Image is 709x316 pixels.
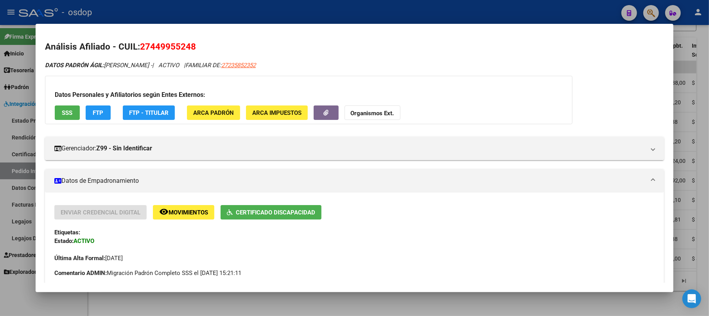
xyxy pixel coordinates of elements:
span: Certificado Discapacidad [236,209,315,216]
span: 27235852352 [221,62,256,69]
button: Enviar Credencial Digital [54,205,147,220]
span: [PERSON_NAME] - [45,62,152,69]
button: Certificado Discapacidad [221,205,321,220]
strong: Etiquetas: [54,229,80,236]
h2: Análisis Afiliado - CUIL: [45,40,664,54]
span: Migración Padrón Completo SSS el [DATE] 15:21:11 [54,269,241,277]
strong: ACTIVO [74,237,94,245]
strong: Última Alta Formal: [54,255,105,262]
span: FTP - Titular [129,109,169,116]
mat-panel-title: Gerenciador: [54,144,646,153]
span: FTP [93,109,103,116]
button: Movimientos [153,205,214,220]
strong: Comentario ADMIN: [54,270,107,277]
span: SSS [62,109,72,116]
strong: Organismos Ext. [351,110,394,117]
button: FTP - Titular [123,105,175,120]
span: ARCA Impuestos [252,109,302,116]
strong: Z99 - Sin Identificar [96,144,152,153]
mat-panel-title: Datos de Empadronamiento [54,176,646,186]
div: Open Intercom Messenger [682,289,701,308]
button: FTP [86,105,111,120]
span: [DATE] [54,255,123,262]
button: Organismos Ext. [345,105,400,120]
h3: Datos Personales y Afiliatorios según Entes Externos: [55,90,563,100]
button: SSS [55,105,80,120]
span: FAMILIAR DE: [185,62,256,69]
span: 27449955248 [140,41,196,52]
mat-expansion-panel-header: Datos de Empadronamiento [45,169,664,193]
mat-expansion-panel-header: Gerenciador:Z99 - Sin Identificar [45,137,664,160]
span: ARCA Padrón [193,109,234,116]
button: ARCA Padrón [187,105,240,120]
strong: DATOS PADRÓN ÁGIL: [45,62,104,69]
button: ARCA Impuestos [246,105,308,120]
strong: Estado: [54,237,74,245]
i: | ACTIVO | [45,62,256,69]
span: Enviar Credencial Digital [61,209,140,216]
mat-icon: remove_red_eye [159,207,169,216]
span: Movimientos [169,209,208,216]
